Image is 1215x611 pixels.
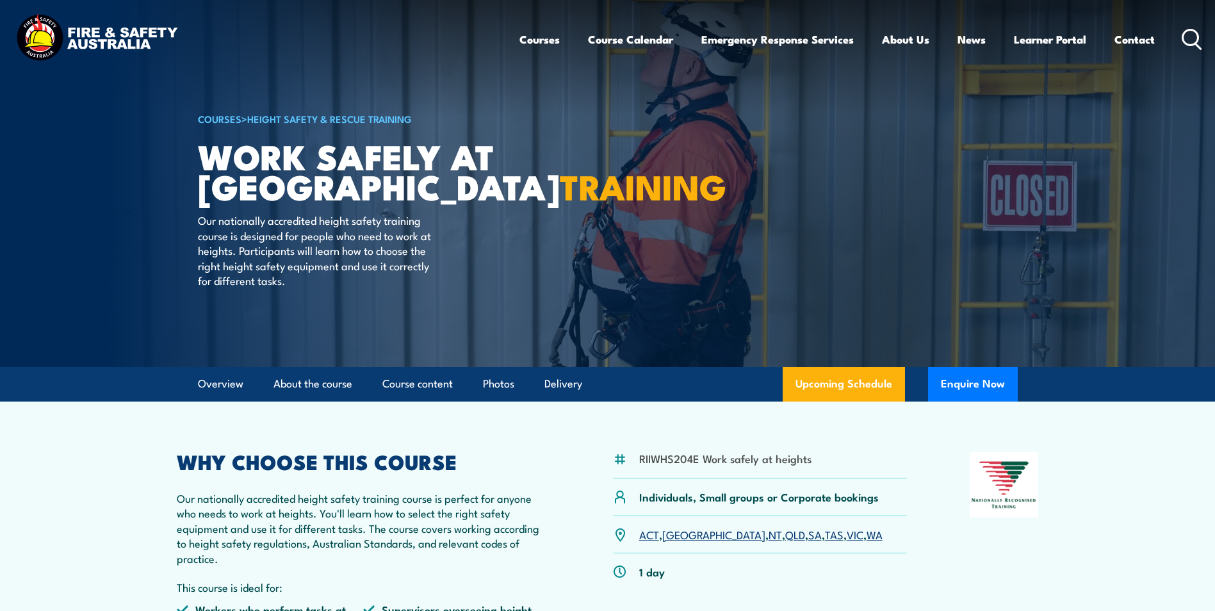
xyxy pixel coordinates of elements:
[785,526,805,542] a: QLD
[177,491,551,566] p: Our nationally accredited height safety training course is perfect for anyone who needs to work a...
[882,22,929,56] a: About Us
[382,367,453,401] a: Course content
[1014,22,1086,56] a: Learner Portal
[928,367,1018,402] button: Enquire Now
[970,452,1039,517] img: Nationally Recognised Training logo.
[639,526,659,542] a: ACT
[273,367,352,401] a: About the course
[483,367,514,401] a: Photos
[198,111,514,126] h6: >
[177,452,551,470] h2: WHY CHOOSE THIS COURSE
[639,527,883,542] p: , , , , , , ,
[958,22,986,56] a: News
[701,22,854,56] a: Emergency Response Services
[198,213,432,288] p: Our nationally accredited height safety training course is designed for people who need to work a...
[544,367,582,401] a: Delivery
[639,564,665,579] p: 1 day
[825,526,844,542] a: TAS
[198,111,241,126] a: COURSES
[247,111,412,126] a: Height Safety & Rescue Training
[783,367,905,402] a: Upcoming Schedule
[808,526,822,542] a: SA
[1114,22,1155,56] a: Contact
[662,526,765,542] a: [GEOGRAPHIC_DATA]
[639,489,879,504] p: Individuals, Small groups or Corporate bookings
[560,159,726,212] strong: TRAINING
[198,367,243,401] a: Overview
[177,580,551,594] p: This course is ideal for:
[519,22,560,56] a: Courses
[867,526,883,542] a: WA
[639,451,811,466] li: RIIWHS204E Work safely at heights
[847,526,863,542] a: VIC
[769,526,782,542] a: NT
[588,22,673,56] a: Course Calendar
[198,141,514,200] h1: Work Safely at [GEOGRAPHIC_DATA]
